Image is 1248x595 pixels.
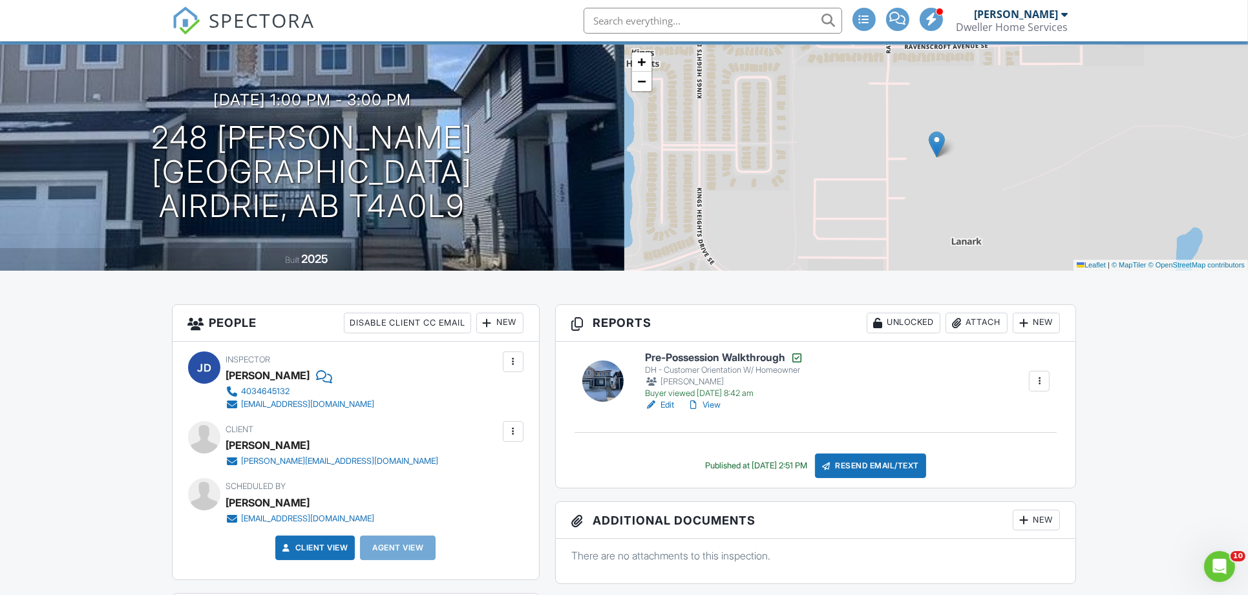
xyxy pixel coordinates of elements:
a: Edit [645,399,674,412]
h1: 248 [PERSON_NAME][GEOGRAPHIC_DATA] Airdrie, AB T4A0L9 [21,121,604,223]
span: Built [285,255,299,265]
div: [EMAIL_ADDRESS][DOMAIN_NAME] [242,514,375,524]
img: Marker [929,131,945,158]
span: Inspector [226,355,271,364]
div: DH - Customer Orientation W/ Homeowner [645,365,803,375]
input: Search everything... [584,8,842,34]
div: [PERSON_NAME] [226,435,310,455]
h3: Additional Documents [556,502,1076,539]
a: © MapTiler [1112,261,1147,269]
div: [PERSON_NAME] [975,8,1059,21]
span: | [1108,261,1110,269]
span: − [637,73,646,89]
div: [PERSON_NAME] [645,375,803,388]
span: Scheduled By [226,481,286,491]
div: 2025 [301,252,328,266]
span: SPECTORA [209,6,315,34]
div: Dweller Home Services [957,21,1068,34]
a: [PERSON_NAME][EMAIL_ADDRESS][DOMAIN_NAME] [226,455,439,468]
div: New [1013,510,1060,530]
a: View [687,399,721,412]
h6: Pre-Possession Walkthrough [645,351,803,364]
iframe: Intercom live chat [1204,551,1235,582]
a: SPECTORA [172,17,315,45]
div: 4034645132 [242,386,290,397]
img: The Best Home Inspection Software - Spectora [172,6,200,35]
div: Resend Email/Text [815,454,926,478]
a: 4034645132 [226,385,375,398]
h3: [DATE] 1:00 pm - 3:00 pm [213,91,411,109]
div: [PERSON_NAME][EMAIL_ADDRESS][DOMAIN_NAME] [242,456,439,466]
div: Attach [946,313,1008,333]
a: Client View [280,541,348,554]
a: © OpenStreetMap contributors [1148,261,1245,269]
div: [PERSON_NAME] [226,493,310,512]
h3: Reports [556,305,1076,342]
a: Pre-Possession Walkthrough DH - Customer Orientation W/ Homeowner [PERSON_NAME] Buyer viewed [DAT... [645,351,803,399]
div: Disable Client CC Email [344,313,471,333]
span: + [637,54,646,70]
a: Zoom out [632,72,651,91]
div: Unlocked [867,313,940,333]
span: Client [226,424,254,434]
a: Zoom in [632,52,651,72]
div: Buyer viewed [DATE] 8:42 am [645,388,803,399]
div: New [1013,313,1060,333]
div: [PERSON_NAME] [226,366,310,385]
a: Leaflet [1077,261,1106,269]
h3: People [173,305,539,342]
span: 10 [1231,551,1245,561]
a: [EMAIL_ADDRESS][DOMAIN_NAME] [226,512,375,525]
a: [EMAIL_ADDRESS][DOMAIN_NAME] [226,398,375,411]
div: Published at [DATE] 2:51 PM [705,461,807,471]
div: New [476,313,524,333]
div: [EMAIL_ADDRESS][DOMAIN_NAME] [242,399,375,410]
p: There are no attachments to this inspection. [571,548,1061,563]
